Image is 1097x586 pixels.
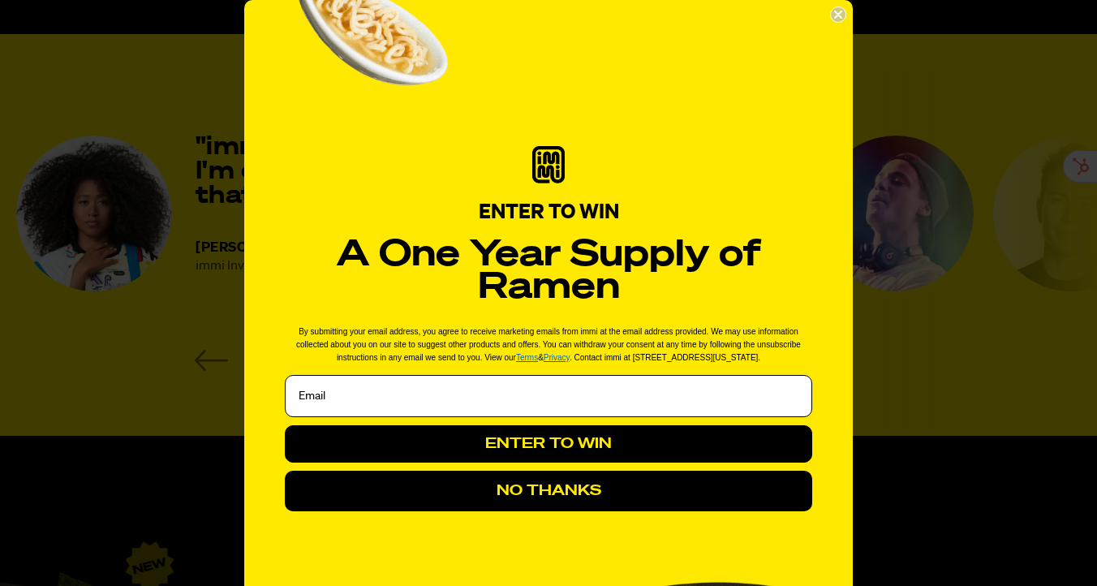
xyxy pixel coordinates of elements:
[479,202,619,223] span: ENTER TO WIN
[830,6,846,23] button: Close dialog
[544,353,570,362] a: Privacy
[532,146,565,183] img: immi
[285,471,812,511] button: NO THANKS
[285,425,812,463] button: ENTER TO WIN
[337,237,761,306] strong: A One Year Supply of Ramen
[516,353,538,362] a: Terms
[296,327,801,362] span: By submitting your email address, you agree to receive marketing emails from immi at the email ad...
[285,375,812,417] input: Email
